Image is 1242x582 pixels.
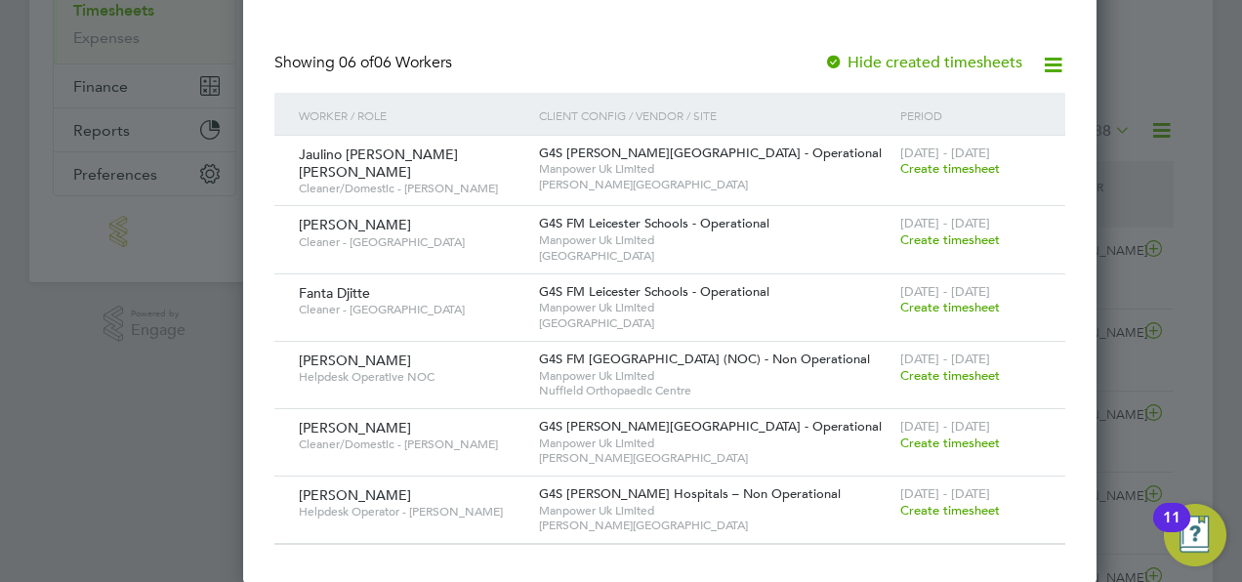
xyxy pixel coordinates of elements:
[900,215,990,231] span: [DATE] - [DATE]
[299,302,524,317] span: Cleaner - [GEOGRAPHIC_DATA]
[1164,504,1226,566] button: Open Resource Center, 11 new notifications
[900,367,1000,384] span: Create timesheet
[299,145,458,181] span: Jaulino [PERSON_NAME] [PERSON_NAME]
[900,160,1000,177] span: Create timesheet
[895,93,1046,138] div: Period
[900,145,990,161] span: [DATE] - [DATE]
[294,93,534,138] div: Worker / Role
[534,93,895,138] div: Client Config / Vendor / Site
[900,351,990,367] span: [DATE] - [DATE]
[539,485,841,502] span: G4S [PERSON_NAME] Hospitals – Non Operational
[900,435,1000,451] span: Create timesheet
[539,383,890,398] span: Nuffield Orthopaedic Centre
[339,53,452,72] span: 06 Workers
[299,369,524,385] span: Helpdesk Operative NOC
[539,351,870,367] span: G4S FM [GEOGRAPHIC_DATA] (NOC) - Non Operational
[299,419,411,436] span: [PERSON_NAME]
[299,486,411,504] span: [PERSON_NAME]
[539,436,890,451] span: Manpower Uk Limited
[339,53,374,72] span: 06 of
[539,248,890,264] span: [GEOGRAPHIC_DATA]
[900,485,990,502] span: [DATE] - [DATE]
[900,299,1000,315] span: Create timesheet
[539,315,890,331] span: [GEOGRAPHIC_DATA]
[539,300,890,315] span: Manpower Uk Limited
[299,284,370,302] span: Fanta Djitte
[539,368,890,384] span: Manpower Uk Limited
[539,145,882,161] span: G4S [PERSON_NAME][GEOGRAPHIC_DATA] - Operational
[1163,518,1180,543] div: 11
[539,161,890,177] span: Manpower Uk Limited
[539,283,769,300] span: G4S FM Leicester Schools - Operational
[539,177,890,192] span: [PERSON_NAME][GEOGRAPHIC_DATA]
[299,504,524,520] span: Helpdesk Operator - [PERSON_NAME]
[299,436,524,452] span: Cleaner/Domestic - [PERSON_NAME]
[900,231,1000,248] span: Create timesheet
[539,418,882,435] span: G4S [PERSON_NAME][GEOGRAPHIC_DATA] - Operational
[539,232,890,248] span: Manpower Uk Limited
[299,352,411,369] span: [PERSON_NAME]
[299,181,524,196] span: Cleaner/Domestic - [PERSON_NAME]
[539,215,769,231] span: G4S FM Leicester Schools - Operational
[274,53,456,73] div: Showing
[299,216,411,233] span: [PERSON_NAME]
[824,53,1022,72] label: Hide created timesheets
[900,418,990,435] span: [DATE] - [DATE]
[539,503,890,519] span: Manpower Uk Limited
[900,283,990,300] span: [DATE] - [DATE]
[539,518,890,533] span: [PERSON_NAME][GEOGRAPHIC_DATA]
[299,234,524,250] span: Cleaner - [GEOGRAPHIC_DATA]
[539,450,890,466] span: [PERSON_NAME][GEOGRAPHIC_DATA]
[900,502,1000,519] span: Create timesheet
